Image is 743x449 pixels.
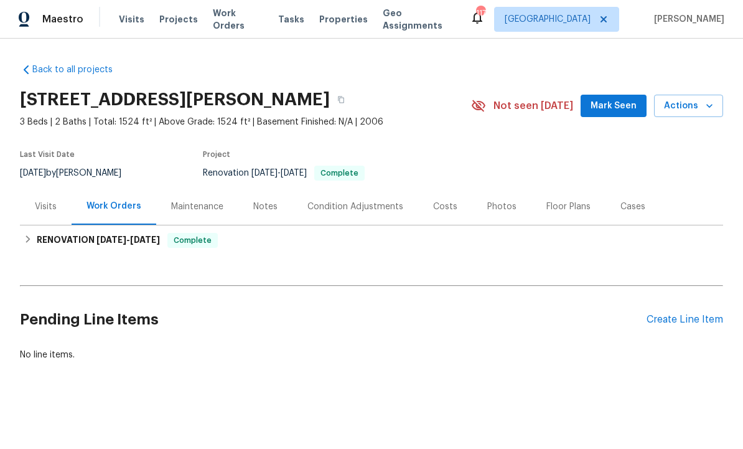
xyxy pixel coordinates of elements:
span: Projects [159,14,198,26]
span: - [251,169,307,178]
div: 117 [476,7,485,20]
div: RENOVATION [DATE]-[DATE]Complete [20,226,723,256]
span: Geo Assignments [383,7,455,32]
span: Not seen [DATE] [493,100,573,113]
span: Maestro [42,14,83,26]
a: Back to all projects [20,64,139,77]
button: Mark Seen [581,95,647,118]
div: by [PERSON_NAME] [20,166,136,181]
h2: Pending Line Items [20,291,647,349]
span: Mark Seen [591,99,637,115]
div: Photos [487,201,516,214]
div: Cases [620,201,645,214]
div: Maintenance [171,201,223,214]
span: Properties [319,14,368,26]
span: Renovation [203,169,365,178]
span: Visits [119,14,144,26]
span: [DATE] [20,169,46,178]
span: Actions [664,99,713,115]
span: Work Orders [213,7,263,32]
span: [DATE] [281,169,307,178]
span: Last Visit Date [20,151,75,159]
div: Condition Adjustments [307,201,403,214]
span: Complete [169,235,217,247]
div: Costs [433,201,457,214]
span: - [96,236,160,245]
span: 3 Beds | 2 Baths | Total: 1524 ft² | Above Grade: 1524 ft² | Basement Finished: N/A | 2006 [20,116,471,129]
h2: [STREET_ADDRESS][PERSON_NAME] [20,94,330,106]
div: Notes [253,201,278,214]
div: Work Orders [86,201,141,213]
button: Actions [654,95,723,118]
div: No line items. [20,349,723,362]
span: Complete [315,170,363,177]
h6: RENOVATION [37,234,160,248]
span: [PERSON_NAME] [649,14,724,26]
span: Project [203,151,230,159]
span: [DATE] [96,236,126,245]
span: [DATE] [251,169,278,178]
button: Copy Address [330,89,352,111]
div: Create Line Item [647,314,723,326]
span: [GEOGRAPHIC_DATA] [505,14,591,26]
span: Tasks [278,16,304,24]
div: Visits [35,201,57,214]
span: [DATE] [130,236,160,245]
div: Floor Plans [546,201,591,214]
